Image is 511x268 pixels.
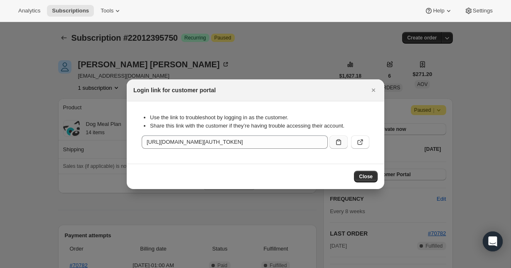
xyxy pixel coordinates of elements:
button: Subscriptions [47,5,94,17]
span: Help [433,7,444,14]
div: Open Intercom Messenger [483,231,503,251]
span: Analytics [18,7,40,14]
button: Settings [459,5,498,17]
button: Analytics [13,5,45,17]
span: Subscriptions [52,7,89,14]
button: Close [368,84,379,96]
span: Tools [101,7,113,14]
button: Close [354,171,378,182]
span: Settings [473,7,493,14]
span: Close [359,173,373,180]
li: Use the link to troubleshoot by logging in as the customer. [150,113,369,122]
button: Help [420,5,457,17]
li: Share this link with the customer if they’re having trouble accessing their account. [150,122,369,130]
h2: Login link for customer portal [133,86,216,94]
button: Tools [96,5,127,17]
